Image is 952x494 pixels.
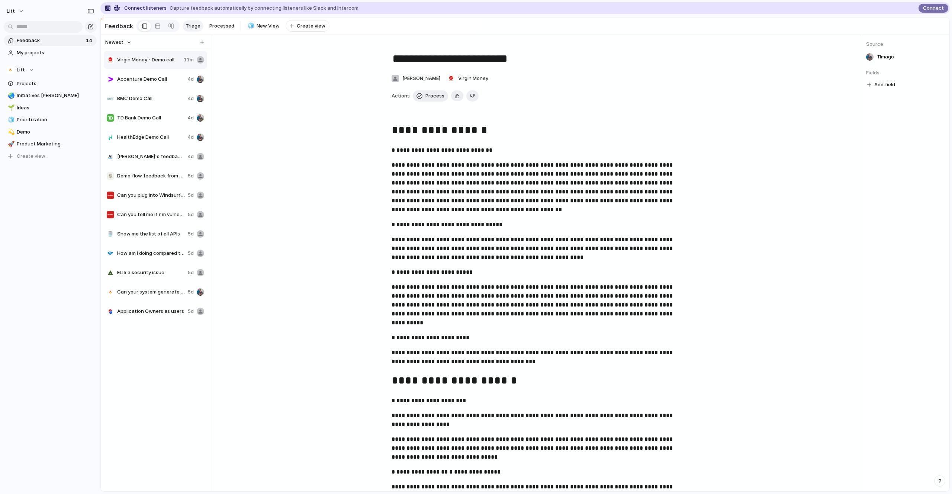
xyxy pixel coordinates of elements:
span: 5d [188,172,194,180]
button: 🧊 [247,22,254,30]
div: 🚀 [8,140,13,148]
span: Connect listeners [124,4,167,12]
a: 🌏Initiatives [PERSON_NAME] [4,90,97,101]
span: 5d [188,211,194,218]
span: Initiatives [PERSON_NAME] [17,92,94,99]
span: Can you tell me if i'm vulnerable to CVE-123 that is in the news? [117,211,185,218]
a: Projects [4,78,97,89]
button: 🌱 [7,104,14,112]
a: 🌱Ideas [4,102,97,113]
a: 🚀Product Marketing [4,138,97,150]
a: Triage [183,20,203,32]
span: Show me the list of all APIs [117,230,185,238]
div: 🧊 [8,116,13,124]
button: 🧊 [7,116,14,123]
span: Triage [186,22,200,30]
a: Processed [206,20,237,32]
a: Feedback14 [4,35,97,46]
div: 🌏 [8,92,13,100]
span: Virgin Money - Demo call [117,56,181,64]
button: Virgin Money [445,73,490,84]
span: Process [425,92,444,100]
h2: Feedback [104,22,133,31]
span: 4d [187,95,194,102]
button: Delete [466,90,479,102]
span: Can you plug into Windsurf/Cursor as an MCP? [117,192,185,199]
button: 🚀 [7,140,14,148]
span: Source [866,41,943,48]
a: My projects [4,47,97,58]
span: Create view [17,153,45,160]
span: 5d [188,250,194,257]
span: 14 [86,37,94,44]
span: Can your system generate exploits to CVEs without pocs? [117,288,185,296]
span: Actions [392,92,410,100]
button: Litt [3,5,28,17]
span: 4d [187,134,194,141]
div: 💫 [8,128,13,136]
span: 5d [188,269,194,276]
span: BMC Demo Call [117,95,184,102]
span: [PERSON_NAME]'s feedback on demo [117,153,184,160]
span: ELI5 a security issue [117,269,185,276]
a: 🧊Prioritization [4,114,97,125]
span: Add field [874,81,895,89]
span: 5d [188,230,194,238]
span: Connect [923,4,944,12]
button: Process [413,90,448,102]
span: Newest [105,39,123,46]
button: Newest [104,38,133,47]
span: Prioritization [17,116,94,123]
button: Litt [4,64,97,76]
button: Add field [866,80,896,90]
span: 4d [187,76,194,83]
button: Connect [919,4,948,13]
button: Create view [4,151,97,162]
span: 11m [184,56,194,64]
span: 11m ago [877,53,894,61]
button: 💫 [7,128,14,136]
button: Create view [286,20,329,32]
span: My projects [17,49,94,57]
div: 🧊 [248,22,253,30]
a: 💫Demo [4,126,97,138]
span: 5d [188,288,194,296]
span: 5d [188,308,194,315]
span: Capture feedback automatically by connecting listeners like Slack and Intercom [170,4,358,12]
span: Litt [17,66,25,74]
span: Fields [866,69,943,77]
span: Virgin Money [458,75,488,82]
span: Litt [7,7,15,15]
span: Demo flow feedback from Gili [117,172,185,180]
span: HealthEdge Demo Call [117,134,184,141]
span: Application Owners as users [117,308,185,315]
span: Feedback [17,37,84,44]
span: New View [257,22,280,30]
a: 🧊New View [244,20,283,32]
span: Projects [17,80,94,87]
span: Product Marketing [17,140,94,148]
span: Accenture Demo Call [117,76,184,83]
span: How am I doing compared to my industry? [117,250,185,257]
span: Create view [297,22,325,30]
span: 4d [187,153,194,160]
span: 5d [188,192,194,199]
span: [PERSON_NAME] [402,75,440,82]
span: Demo [17,128,94,136]
button: 🌏 [7,92,14,99]
button: [PERSON_NAME] [389,73,442,84]
span: Processed [209,22,234,30]
span: 4d [187,114,194,122]
div: 🌱 [8,103,13,112]
span: TD Bank Demo Call [117,114,184,122]
span: Ideas [17,104,94,112]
